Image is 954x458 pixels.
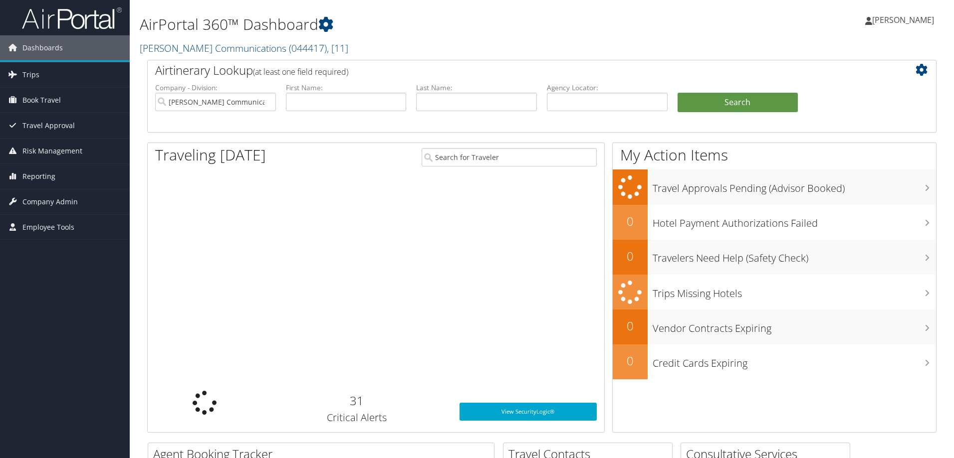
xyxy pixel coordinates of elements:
[653,176,936,195] h3: Travel Approvals Pending (Advisor Booked)
[22,139,82,163] span: Risk Management
[253,66,348,77] span: (at least one field required)
[22,189,78,214] span: Company Admin
[653,211,936,230] h3: Hotel Payment Authorizations Failed
[155,83,276,93] label: Company - Division:
[22,35,63,60] span: Dashboards
[460,403,597,421] a: View SecurityLogic®
[547,83,668,93] label: Agency Locator:
[653,282,936,301] h3: Trips Missing Hotels
[22,6,122,30] img: airportal-logo.png
[327,41,348,55] span: , [ 11 ]
[613,317,648,334] h2: 0
[155,145,266,165] h1: Traveling [DATE]
[22,88,61,113] span: Book Travel
[613,169,936,205] a: Travel Approvals Pending (Advisor Booked)
[613,248,648,265] h2: 0
[22,164,55,189] span: Reporting
[22,113,75,138] span: Travel Approval
[613,344,936,379] a: 0Credit Cards Expiring
[613,213,648,230] h2: 0
[613,275,936,310] a: Trips Missing Hotels
[872,14,934,25] span: [PERSON_NAME]
[865,5,944,35] a: [PERSON_NAME]
[653,316,936,335] h3: Vendor Contracts Expiring
[613,352,648,369] h2: 0
[22,215,74,240] span: Employee Tools
[613,145,936,165] h1: My Action Items
[422,148,597,166] input: Search for Traveler
[289,41,327,55] span: ( 044417 )
[613,309,936,344] a: 0Vendor Contracts Expiring
[613,205,936,240] a: 0Hotel Payment Authorizations Failed
[653,246,936,265] h3: Travelers Need Help (Safety Check)
[286,83,407,93] label: First Name:
[678,93,798,113] button: Search
[269,411,445,425] h3: Critical Alerts
[269,392,445,409] h2: 31
[416,83,537,93] label: Last Name:
[155,62,863,79] h2: Airtinerary Lookup
[613,240,936,275] a: 0Travelers Need Help (Safety Check)
[22,62,39,87] span: Trips
[140,14,676,35] h1: AirPortal 360™ Dashboard
[653,351,936,370] h3: Credit Cards Expiring
[140,41,348,55] a: [PERSON_NAME] Communications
